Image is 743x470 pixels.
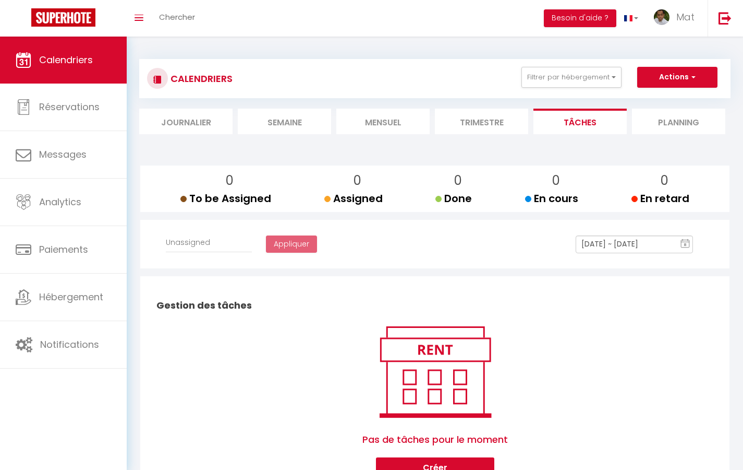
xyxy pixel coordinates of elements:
[31,8,95,27] img: Super Booking
[238,109,331,134] li: Semaine
[324,191,383,206] span: Assigned
[684,242,687,247] text: 8
[632,109,725,134] li: Planning
[180,191,271,206] span: To be Assigned
[40,338,99,351] span: Notifications
[640,171,689,191] p: 0
[676,10,695,23] span: Mat
[39,100,100,113] span: Réservations
[336,109,430,134] li: Mensuel
[525,191,578,206] span: En cours
[189,171,271,191] p: 0
[637,67,717,88] button: Actions
[333,171,383,191] p: 0
[139,109,233,134] li: Journalier
[718,11,732,25] img: logout
[654,9,669,25] img: ...
[444,171,472,191] p: 0
[362,422,508,457] span: Pas de tâches pour le moment
[168,67,233,90] h3: CALENDRIERS
[576,236,693,253] input: Select Date Range
[521,67,622,88] button: Filtrer par hébergement
[154,289,716,322] h2: Gestion des tâches
[435,109,528,134] li: Trimestre
[544,9,616,27] button: Besoin d'aide ?
[8,4,40,36] button: Ouvrir le widget de chat LiveChat
[39,290,103,303] span: Hébergement
[39,195,81,208] span: Analytics
[39,243,88,256] span: Paiements
[533,171,578,191] p: 0
[39,148,87,161] span: Messages
[631,191,689,206] span: En retard
[159,11,195,22] span: Chercher
[435,191,472,206] span: Done
[266,236,317,253] button: Appliquer
[39,53,93,66] span: Calendriers
[369,322,502,422] img: rent.png
[533,109,627,134] li: Tâches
